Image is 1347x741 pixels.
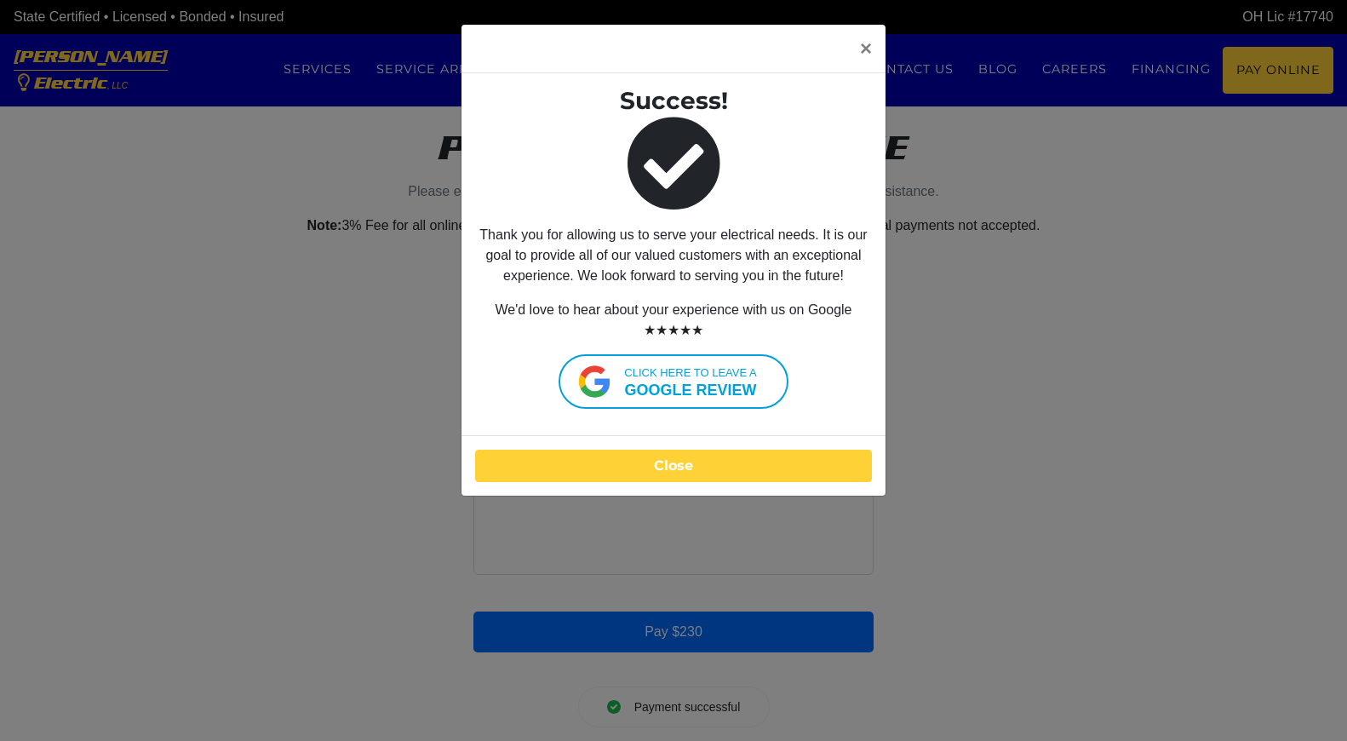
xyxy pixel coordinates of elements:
span: × [860,38,872,59]
button: Close [489,25,886,72]
p: Thank you for allowing us to serve your electrical needs. It is our goal to provide all of our va... [475,225,872,286]
button: Close [475,450,872,482]
h3: Success! [475,87,872,116]
strong: google review [603,382,778,399]
a: Click here to leave agoogle review [559,354,788,409]
p: We'd love to hear about your experience with us on Google ★★★★★ [475,300,872,341]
